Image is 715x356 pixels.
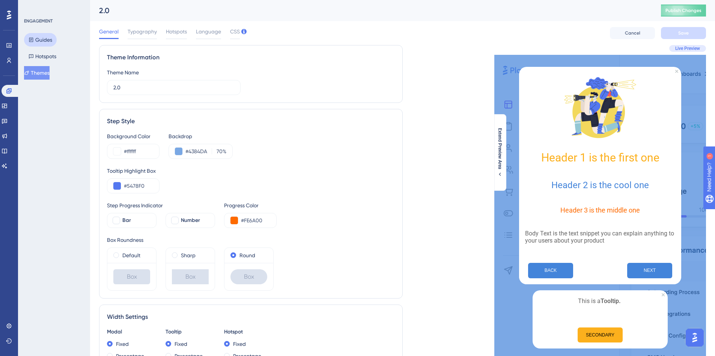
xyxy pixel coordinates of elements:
[578,327,623,342] button: SECONDARY
[107,166,395,175] div: Tooltip Highlight Box
[181,216,200,225] span: Number
[224,327,274,336] div: Hotspot
[122,216,131,225] span: Bar
[627,263,672,278] button: Next
[99,27,119,36] span: General
[525,230,675,244] p: Body Text is the text snippet you can explain anything to your users about your product
[169,132,233,141] div: Backdrop
[107,132,160,141] div: Background Color
[539,296,662,306] p: This is a
[128,27,157,36] span: Typography
[601,297,621,305] b: Tooltip.
[230,269,267,284] div: Box
[494,128,506,177] button: Extend Preview Area
[196,27,221,36] span: Language
[224,201,277,210] div: Progress Color
[107,68,139,77] div: Theme Name
[675,70,678,73] div: Close Preview
[107,201,215,210] div: Step Progress Indicator
[24,50,61,63] button: Hotspots
[24,18,53,24] div: ENGAGEMENT
[107,53,395,62] div: Theme Information
[175,339,187,348] label: Fixed
[675,45,700,51] span: Live Preview
[665,8,701,14] span: Publish Changes
[107,312,395,321] div: Width Settings
[525,151,675,164] h1: Header 1 is the first one
[166,27,187,36] span: Hotspots
[113,83,234,92] input: Theme Name
[99,5,642,16] div: 2.0
[625,30,640,36] span: Cancel
[122,251,140,260] label: Default
[661,5,706,17] button: Publish Changes
[181,251,196,260] label: Sharp
[610,27,655,39] button: Cancel
[233,339,246,348] label: Fixed
[52,4,54,10] div: 1
[525,180,675,190] h2: Header 2 is the cool one
[525,206,675,214] h3: Header 3 is the middle one
[116,339,129,348] label: Fixed
[678,30,689,36] span: Save
[661,27,706,39] button: Save
[107,117,395,126] div: Step Style
[563,70,638,145] img: Modal Media
[528,263,573,278] button: Previous
[662,293,665,296] div: Close Preview
[18,2,47,11] span: Need Help?
[230,27,240,36] span: CSS
[24,66,50,80] button: Themes
[497,128,503,169] span: Extend Preview Area
[212,147,226,156] label: %
[239,251,255,260] label: Round
[214,147,223,156] input: %
[166,327,215,336] div: Tooltip
[107,327,157,336] div: Modal
[172,269,209,284] div: Box
[683,326,706,349] iframe: UserGuiding AI Assistant Launcher
[24,33,57,47] button: Guides
[107,235,395,244] div: Box Roundness
[113,269,150,284] div: Box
